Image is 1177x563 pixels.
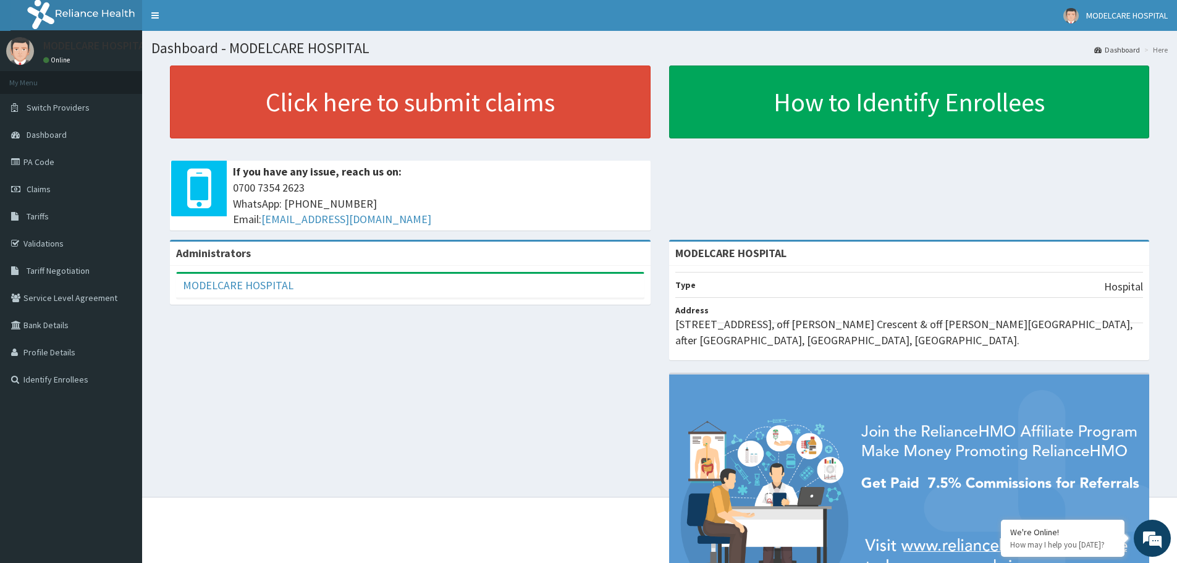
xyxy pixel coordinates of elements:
[6,37,34,65] img: User Image
[27,129,67,140] span: Dashboard
[27,184,51,195] span: Claims
[675,246,787,260] strong: MODELCARE HOSPITAL
[170,66,651,138] a: Click here to submit claims
[43,40,150,51] p: MODELCARE HOSPITAL
[233,164,402,179] b: If you have any issue, reach us on:
[669,66,1150,138] a: How to Identify Enrollees
[261,212,431,226] a: [EMAIL_ADDRESS][DOMAIN_NAME]
[27,265,90,276] span: Tariff Negotiation
[27,211,49,222] span: Tariffs
[675,316,1144,348] p: [STREET_ADDRESS], off [PERSON_NAME] Crescent & off [PERSON_NAME][GEOGRAPHIC_DATA], after [GEOGRAP...
[1010,540,1115,550] p: How may I help you today?
[675,305,709,316] b: Address
[233,180,644,227] span: 0700 7354 2623 WhatsApp: [PHONE_NUMBER] Email:
[675,279,696,290] b: Type
[27,102,90,113] span: Switch Providers
[151,40,1168,56] h1: Dashboard - MODELCARE HOSPITAL
[183,278,293,292] a: MODELCARE HOSPITAL
[1086,10,1168,21] span: MODELCARE HOSPITAL
[1094,44,1140,55] a: Dashboard
[176,246,251,260] b: Administrators
[1104,279,1143,295] p: Hospital
[1063,8,1079,23] img: User Image
[1010,527,1115,538] div: We're Online!
[1141,44,1168,55] li: Here
[43,56,73,64] a: Online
